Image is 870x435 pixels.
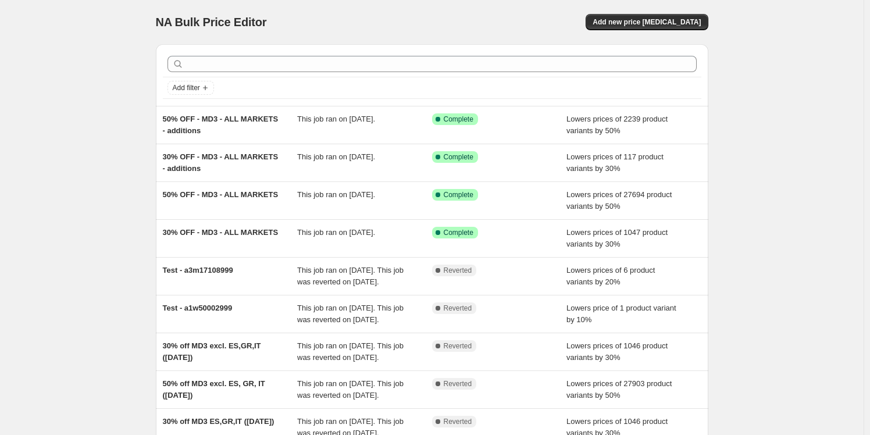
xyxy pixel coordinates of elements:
[163,266,233,274] span: Test - a3m17108999
[297,379,404,400] span: This job ran on [DATE]. This job was reverted on [DATE].
[444,304,472,313] span: Reverted
[566,190,672,211] span: Lowers prices of 27694 product variants by 50%
[444,190,473,199] span: Complete
[297,341,404,362] span: This job ran on [DATE]. This job was reverted on [DATE].
[297,115,375,123] span: This job ran on [DATE].
[163,417,274,426] span: 30% off MD3 ES,GR,IT ([DATE])
[444,266,472,275] span: Reverted
[444,379,472,388] span: Reverted
[566,266,655,286] span: Lowers prices of 6 product variants by 20%
[167,81,214,95] button: Add filter
[566,304,676,324] span: Lowers price of 1 product variant by 10%
[297,304,404,324] span: This job ran on [DATE]. This job was reverted on [DATE].
[444,417,472,426] span: Reverted
[156,16,267,28] span: NA Bulk Price Editor
[593,17,701,27] span: Add new price [MEDICAL_DATA]
[444,228,473,237] span: Complete
[163,115,279,135] span: 50% OFF - MD3 - ALL MARKETS - additions
[566,115,668,135] span: Lowers prices of 2239 product variants by 50%
[173,83,200,92] span: Add filter
[297,152,375,161] span: This job ran on [DATE].
[297,228,375,237] span: This job ran on [DATE].
[297,190,375,199] span: This job ran on [DATE].
[163,228,279,237] span: 30% OFF - MD3 - ALL MARKETS
[566,228,668,248] span: Lowers prices of 1047 product variants by 30%
[163,304,233,312] span: Test - a1w50002999
[566,379,672,400] span: Lowers prices of 27903 product variants by 50%
[444,152,473,162] span: Complete
[586,14,708,30] button: Add new price [MEDICAL_DATA]
[163,341,261,362] span: 30% off MD3 excl. ES,GR,IT ([DATE])
[297,266,404,286] span: This job ran on [DATE]. This job was reverted on [DATE].
[163,152,279,173] span: 30% OFF - MD3 - ALL MARKETS - additions
[163,379,265,400] span: 50% off MD3 excl. ES, GR, IT ([DATE])
[444,341,472,351] span: Reverted
[163,190,279,199] span: 50% OFF - MD3 - ALL MARKETS
[566,341,668,362] span: Lowers prices of 1046 product variants by 30%
[444,115,473,124] span: Complete
[566,152,664,173] span: Lowers prices of 117 product variants by 30%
